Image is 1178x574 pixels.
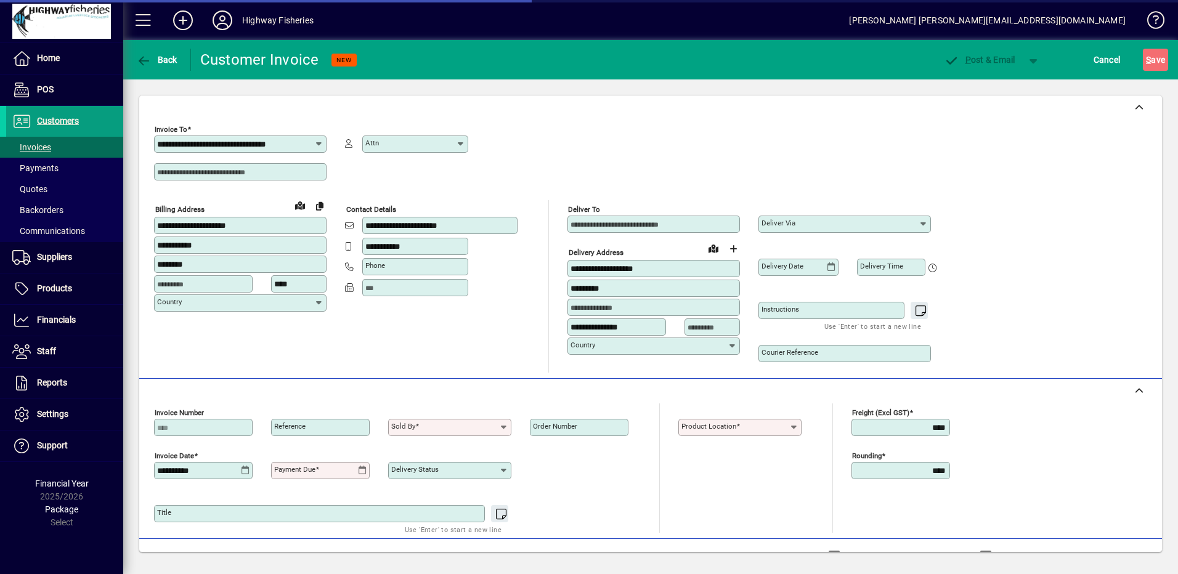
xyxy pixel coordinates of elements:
[35,479,89,488] span: Financial Year
[155,451,194,460] mat-label: Invoice date
[6,158,123,179] a: Payments
[365,261,385,270] mat-label: Phone
[37,440,68,450] span: Support
[391,422,415,430] mat-label: Sold by
[203,9,242,31] button: Profile
[1143,49,1168,71] button: Save
[365,139,379,147] mat-label: Attn
[1138,2,1163,42] a: Knowledge Base
[571,341,595,349] mat-label: Country
[762,262,803,270] mat-label: Delivery date
[391,465,439,474] mat-label: Delivery status
[6,220,123,241] a: Communications
[6,368,123,398] a: Reports
[994,550,1066,562] label: Show Cost/Profit
[1146,50,1165,70] span: ave
[1078,546,1128,566] span: Product
[12,184,47,194] span: Quotes
[37,409,68,419] span: Settings
[37,283,72,293] span: Products
[336,56,352,64] span: NEW
[37,346,56,356] span: Staff
[852,408,909,417] mat-label: Freight (excl GST)
[6,200,123,220] a: Backorders
[12,163,59,173] span: Payments
[6,75,123,105] a: POS
[6,43,123,74] a: Home
[12,142,51,152] span: Invoices
[944,55,1015,65] span: ost & Email
[6,305,123,336] a: Financials
[739,546,802,566] span: Product History
[45,504,78,514] span: Package
[860,262,903,270] mat-label: Delivery time
[155,125,187,134] mat-label: Invoice To
[133,49,181,71] button: Back
[157,297,182,306] mat-label: Country
[37,315,76,325] span: Financials
[843,550,958,562] label: Show Line Volumes/Weights
[405,522,502,536] mat-hint: Use 'Enter' to start a new line
[704,238,723,258] a: View on map
[6,336,123,367] a: Staff
[824,319,921,333] mat-hint: Use 'Enter' to start a new line
[1146,55,1151,65] span: S
[852,451,882,460] mat-label: Rounding
[37,252,72,262] span: Suppliers
[762,348,818,357] mat-label: Courier Reference
[6,273,123,304] a: Products
[723,239,743,259] button: Choose address
[849,10,1126,30] div: [PERSON_NAME] [PERSON_NAME][EMAIL_ADDRESS][DOMAIN_NAME]
[290,195,310,215] a: View on map
[37,84,54,94] span: POS
[242,10,314,30] div: Highway Fisheries
[37,53,60,63] span: Home
[762,305,799,313] mat-label: Instructions
[163,9,203,31] button: Add
[6,399,123,430] a: Settings
[12,226,85,236] span: Communications
[6,242,123,273] a: Suppliers
[12,205,63,215] span: Backorders
[136,55,177,65] span: Back
[734,545,806,567] button: Product History
[6,179,123,200] a: Quotes
[681,422,736,430] mat-label: Product location
[274,422,306,430] mat-label: Reference
[6,430,123,461] a: Support
[965,55,971,65] span: P
[123,49,191,71] app-page-header-button: Back
[533,422,577,430] mat-label: Order number
[310,196,330,216] button: Copy to Delivery address
[155,408,204,417] mat-label: Invoice number
[1072,545,1134,567] button: Product
[37,116,79,126] span: Customers
[938,49,1022,71] button: Post & Email
[37,378,67,387] span: Reports
[1091,49,1124,71] button: Cancel
[157,508,171,517] mat-label: Title
[274,465,315,474] mat-label: Payment due
[1094,50,1121,70] span: Cancel
[6,137,123,158] a: Invoices
[568,205,600,214] mat-label: Deliver To
[762,219,795,227] mat-label: Deliver via
[200,50,319,70] div: Customer Invoice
